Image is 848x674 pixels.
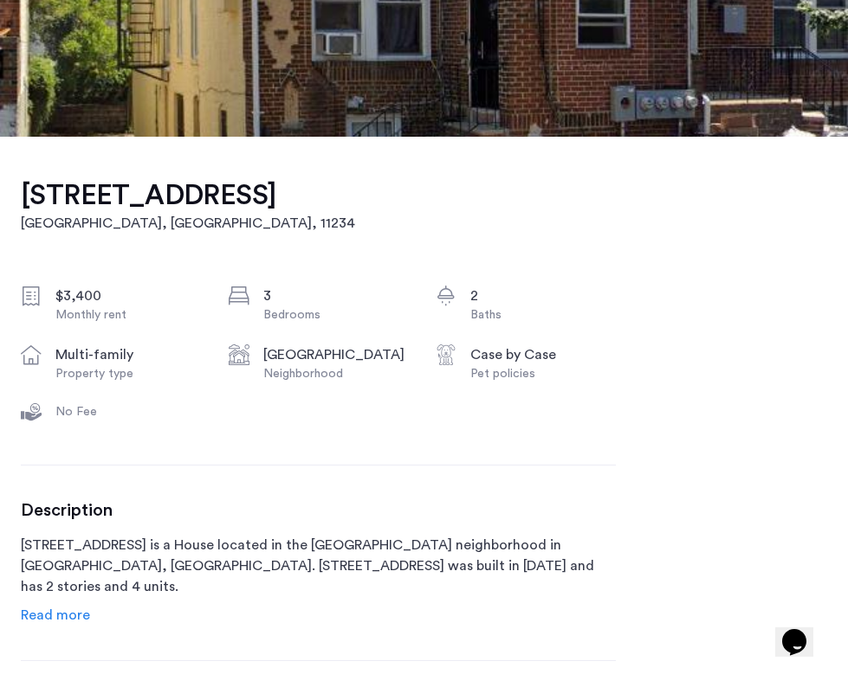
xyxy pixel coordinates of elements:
[21,608,90,622] span: Read more
[55,286,201,306] div: $3,400
[21,178,355,213] h1: [STREET_ADDRESS]
[21,605,90,626] a: Read info
[470,306,616,324] div: Baths
[55,403,201,420] div: No Fee
[21,535,616,597] p: [STREET_ADDRESS] is a House located in the [GEOGRAPHIC_DATA] neighborhood in [GEOGRAPHIC_DATA], [...
[263,286,409,306] div: 3
[263,306,409,324] div: Bedrooms
[21,500,616,521] h3: Description
[470,286,616,306] div: 2
[263,365,409,382] div: Neighborhood
[470,365,616,382] div: Pet policies
[55,344,201,365] div: multi-family
[775,605,831,657] iframe: chat widget
[470,344,616,365] div: Case by Case
[55,365,201,382] div: Property type
[21,213,355,234] h2: [GEOGRAPHIC_DATA], [GEOGRAPHIC_DATA] , 11234
[55,306,201,324] div: Monthly rent
[21,178,355,234] a: [STREET_ADDRESS][GEOGRAPHIC_DATA], [GEOGRAPHIC_DATA], 11234
[263,344,409,365] div: [GEOGRAPHIC_DATA]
